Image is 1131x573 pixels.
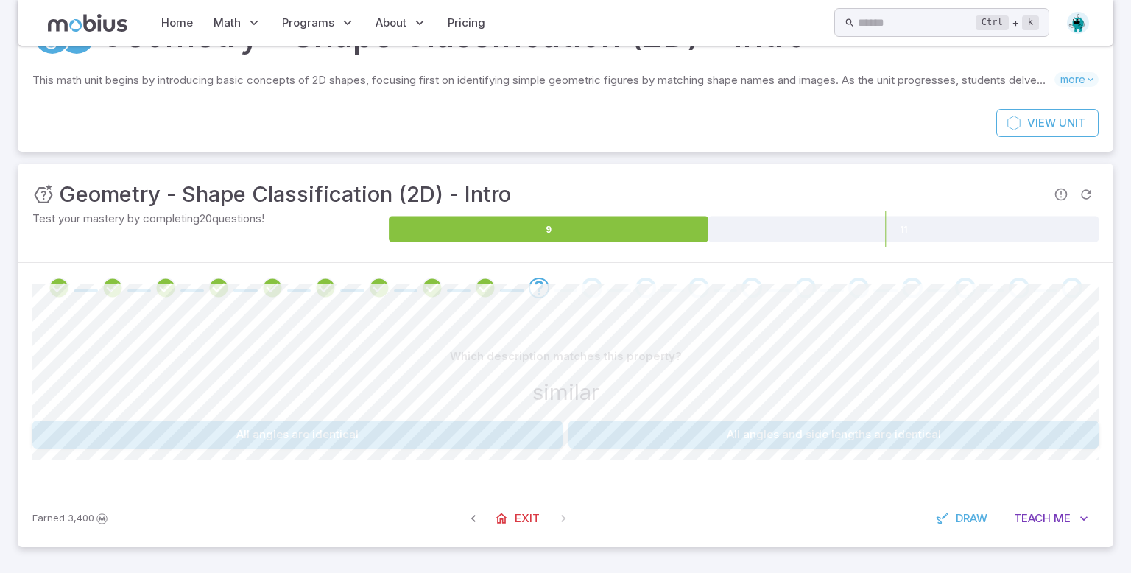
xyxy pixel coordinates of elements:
p: This math unit begins by introducing basic concepts of 2D shapes, focusing first on identifying s... [32,72,1054,88]
div: Review your answer [208,278,229,298]
span: Draw [956,510,987,527]
div: Go to the next question [955,278,976,298]
span: Report an issue with the question [1049,182,1074,207]
h3: similar [532,376,599,409]
div: Review your answer [262,278,283,298]
div: Go to the next question [902,278,923,298]
a: Pricing [443,6,490,40]
span: On Latest Question [550,505,577,532]
span: Refresh Question [1074,182,1099,207]
div: Go to the next question [688,278,709,298]
div: Review your answer [315,278,336,298]
span: Teach [1014,510,1051,527]
a: Exit [487,505,550,532]
div: Review your answer [102,278,123,298]
div: Go to the next question [1062,278,1082,298]
span: Exit [515,510,540,527]
kbd: Ctrl [976,15,1009,30]
button: TeachMe [1004,505,1099,532]
span: 3,400 [68,511,94,526]
span: Programs [282,15,334,31]
div: Go to the next question [848,278,869,298]
span: Math [214,15,241,31]
p: Test your mastery by completing 20 questions! [32,211,386,227]
div: Go to the next question [795,278,816,298]
a: Home [157,6,197,40]
span: View [1027,115,1056,131]
button: All angles and side lengths are identical [568,421,1099,449]
h3: Geometry - Shape Classification (2D) - Intro [59,178,511,211]
div: Go to the next question [741,278,762,298]
div: Review your answer [369,278,390,298]
span: Unit [1059,115,1085,131]
div: Go to the next question [582,278,602,298]
img: octagon.svg [1067,12,1089,34]
p: Earn Mobius dollars to buy game boosters [32,511,110,526]
a: ViewUnit [996,109,1099,137]
div: Go to the next question [529,278,549,298]
div: Review your answer [155,278,176,298]
span: Me [1054,510,1071,527]
span: About [376,15,406,31]
span: Earned [32,511,65,526]
div: Review your answer [475,278,496,298]
button: Draw [928,505,998,532]
span: Previous Question [460,505,487,532]
button: All angles are identical [32,421,563,449]
div: + [976,14,1039,32]
div: Go to the next question [635,278,656,298]
div: Review your answer [49,278,69,298]
div: Go to the next question [1009,278,1029,298]
p: Which description matches this property? [450,348,682,365]
kbd: k [1022,15,1039,30]
div: Review your answer [422,278,443,298]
